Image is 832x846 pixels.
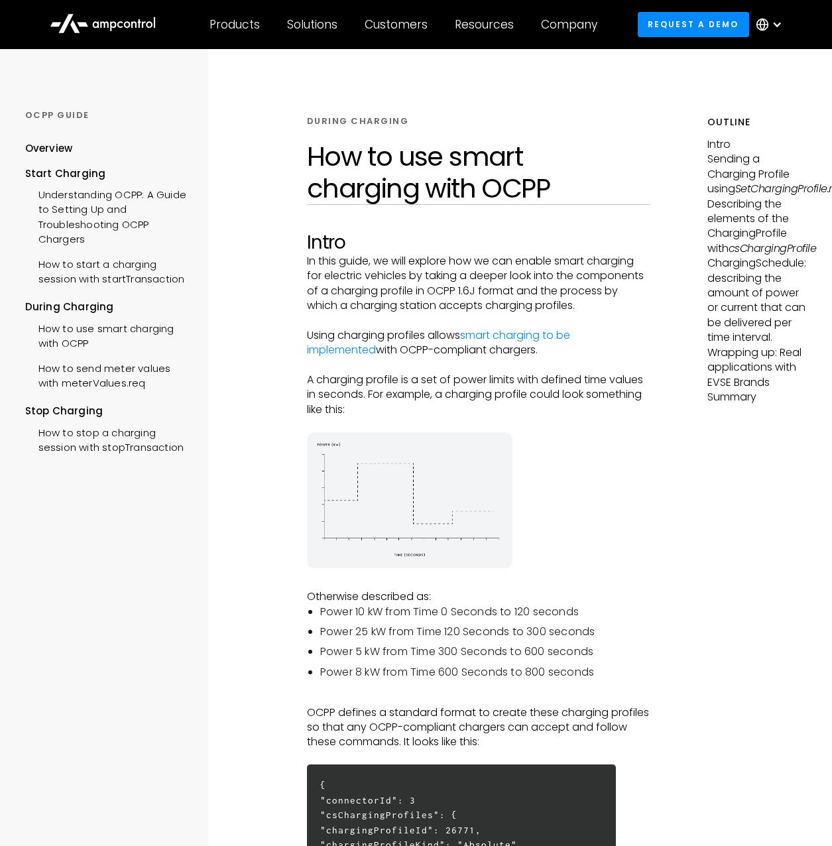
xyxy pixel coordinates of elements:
[307,141,650,204] h1: How to use smart charging with OCPP
[707,256,807,345] p: ChargingSchedule: describing the amount of power or current that can be delivered per time interval.
[25,315,192,355] a: How to use smart charging with OCPP
[365,17,428,32] div: Customers
[307,328,570,357] a: smart charging to be implemented
[320,625,650,639] li: Power 25 kW from Time 120 Seconds to 300 seconds
[307,690,650,705] p: ‍
[209,17,260,32] div: Products
[307,358,650,373] p: ‍
[25,109,192,121] div: OCPP GUIDE
[707,152,807,196] p: Sending a Charging Profile using
[307,328,650,358] p: Using charging profiles allows with OCPP-compliant chargers.
[541,17,597,32] div: Company
[707,345,807,390] p: Wrapping up: Real applications with EVSE Brands
[25,251,192,290] a: How to start a charging session with startTransaction
[729,241,817,256] em: csChargingProfile
[287,17,337,32] div: Solutions
[307,575,650,589] p: ‍
[707,115,807,129] h5: Outline
[307,417,650,432] p: ‍
[320,605,650,619] li: Power 10 kW from Time 0 Seconds to 120 seconds
[307,705,650,750] p: OCPP defines a standard format to create these charging profiles so that any OCPP-compliant charg...
[25,300,192,314] div: During Charging
[25,166,192,181] div: Start Charging
[307,115,409,127] div: DURING CHARGING
[307,373,650,417] p: A charging profile is a set of power limits with defined time values in seconds. For example, a c...
[707,390,807,404] p: Summary
[307,432,513,568] img: energy diagram
[307,231,650,254] h2: Intro
[307,750,650,764] p: ‍
[307,589,650,604] p: Otherwise described as:
[25,419,192,459] a: How to stop a charging session with stopTransaction
[25,141,73,156] div: Overview
[25,141,73,166] a: Overview
[455,17,514,32] div: Resources
[307,313,650,328] p: ‍
[707,197,807,257] p: Describing the elements of the ChargingProfile with
[320,665,650,680] li: Power 8 kW from Time 600 Seconds to 800 seconds
[25,404,192,418] div: Stop Charging
[707,137,807,152] p: Intro
[25,181,192,251] a: Understanding OCPP: A Guide to Setting Up and Troubleshooting OCPP Chargers
[320,644,650,659] li: Power 5 kW from Time 300 Seconds to 600 seconds
[307,254,650,314] p: In this guide, we will explore how we can enable smart charging for electric vehicles by taking a...
[25,355,192,394] a: How to send meter values with meterValues.req
[638,12,749,36] a: Request a demo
